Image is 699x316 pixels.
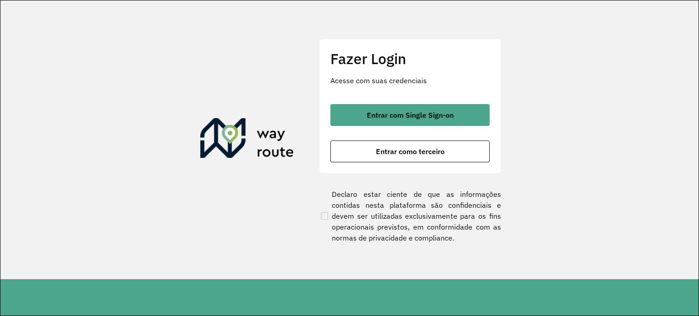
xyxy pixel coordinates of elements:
p: Acesse com suas credenciais [330,75,490,86]
img: Roteirizador AmbevTech [200,118,294,162]
h2: Fazer Login [330,50,490,67]
button: button [330,140,490,162]
span: Entrar com Single Sign-on [367,111,454,119]
label: Declaro estar ciente de que as informações contidas nesta plataforma são confidenciais e devem se... [319,189,501,243]
button: button [330,104,490,126]
span: Entrar como terceiro [376,148,445,155]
